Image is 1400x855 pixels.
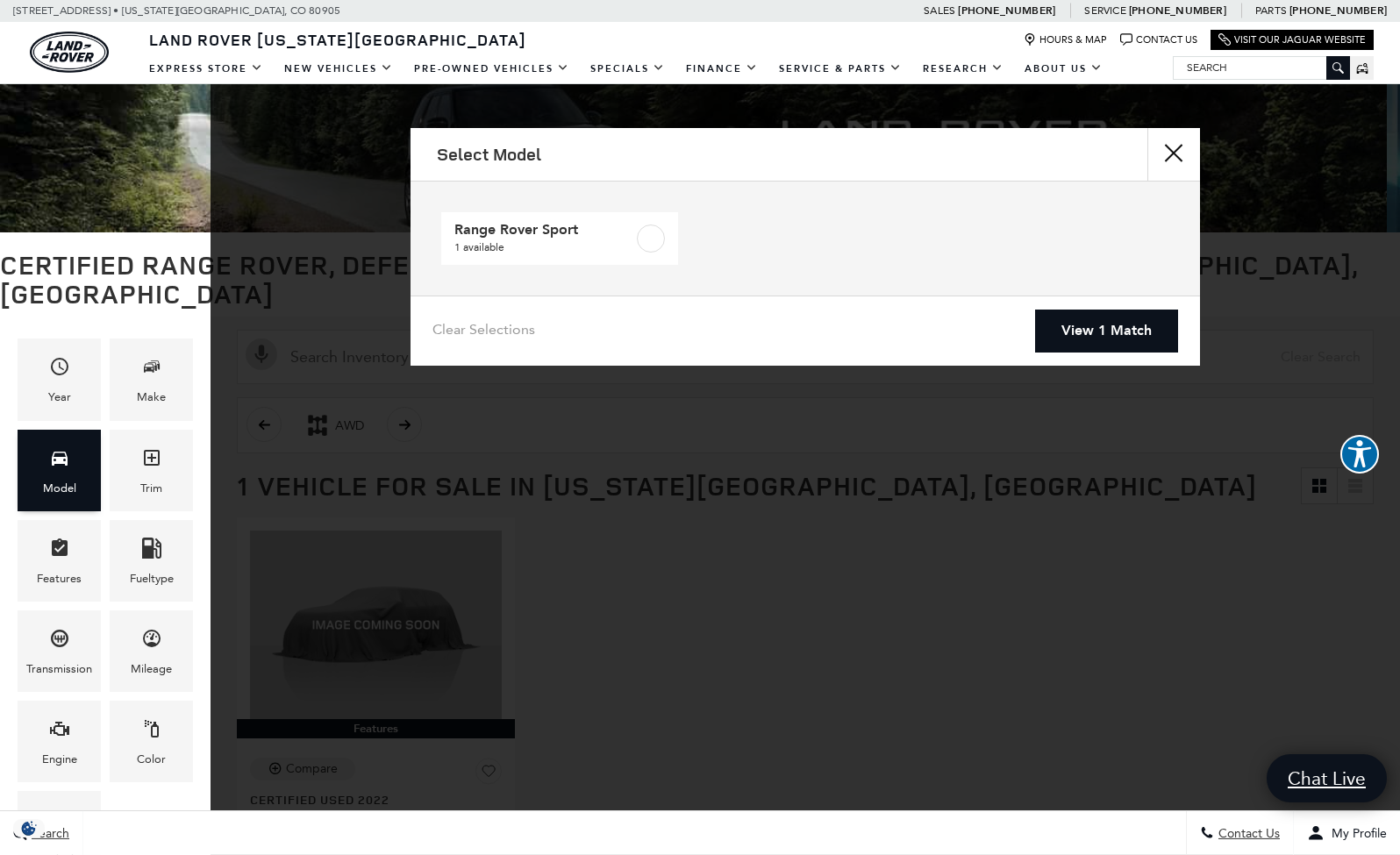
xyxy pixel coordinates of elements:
span: Year [49,352,70,388]
div: Features [37,569,82,588]
a: EXPRESS STORE [139,53,274,84]
span: Land Rover [US_STATE][GEOGRAPHIC_DATA] [149,29,526,50]
a: View 1 Match [1035,310,1178,353]
div: MileageMileage [110,610,193,692]
a: Research [912,53,1014,84]
a: Range Rover Sport1 available [441,212,678,265]
span: Contact Us [1214,826,1280,841]
a: Land Rover [US_STATE][GEOGRAPHIC_DATA] [139,29,537,50]
a: Hours & Map [1024,33,1107,46]
img: Land Rover [30,32,109,73]
div: Fueltype [130,569,174,588]
div: Mileage [131,659,172,679]
div: Model [43,479,76,498]
a: Specials [580,53,675,84]
span: Features [49,533,70,569]
span: Transmission [49,623,70,659]
div: YearYear [18,338,101,420]
span: Fueltype [141,533,162,569]
div: ModelModel [18,430,101,511]
a: About Us [1014,53,1113,84]
span: 1 available [454,239,633,256]
span: Chat Live [1279,766,1375,790]
div: TransmissionTransmission [18,610,101,692]
a: New Vehicles [274,53,404,84]
div: MakeMake [110,338,193,420]
div: Trim [140,479,162,498]
a: Service & Parts [768,53,912,84]
a: Chat Live [1267,754,1387,802]
a: [PHONE_NUMBER] [1129,4,1226,18]
button: Explore your accessibility options [1340,435,1379,474]
span: Color [141,714,162,750]
aside: Accessibility Help Desk [1340,435,1379,477]
div: ColorColor [110,701,193,782]
h2: Select Model [437,145,541,164]
span: Bodystyle [49,804,70,840]
a: [STREET_ADDRESS] • [US_STATE][GEOGRAPHIC_DATA], CO 80905 [13,4,340,17]
span: Service [1084,4,1125,17]
button: close [1147,128,1200,181]
span: Sales [924,4,955,17]
a: [PHONE_NUMBER] [1289,4,1387,18]
button: Open user profile menu [1294,811,1400,855]
img: Opt-Out Icon [9,819,49,837]
a: Pre-Owned Vehicles [404,53,580,84]
div: Year [48,388,71,407]
a: Visit Our Jaguar Website [1218,33,1366,46]
div: Engine [42,750,77,769]
input: Search [1174,57,1349,78]
span: Make [141,352,162,388]
span: My Profile [1325,826,1387,841]
span: Model [49,443,70,479]
a: Finance [675,53,768,84]
a: Contact Us [1120,33,1197,46]
nav: Main Navigation [139,53,1113,84]
span: Trim [141,443,162,479]
div: Transmission [26,659,92,679]
a: land-rover [30,32,109,73]
div: Make [137,388,166,407]
a: Clear Selections [432,321,535,342]
span: Parts [1255,4,1287,17]
div: EngineEngine [18,701,101,782]
span: Mileage [141,623,162,659]
span: Engine [49,714,70,750]
div: FueltypeFueltype [110,520,193,602]
div: Color [137,750,166,769]
div: TrimTrim [110,430,193,511]
div: FeaturesFeatures [18,520,101,602]
span: Range Rover Sport [454,221,633,239]
section: Click to Open Cookie Consent Modal [9,819,49,837]
a: [PHONE_NUMBER] [958,4,1055,18]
